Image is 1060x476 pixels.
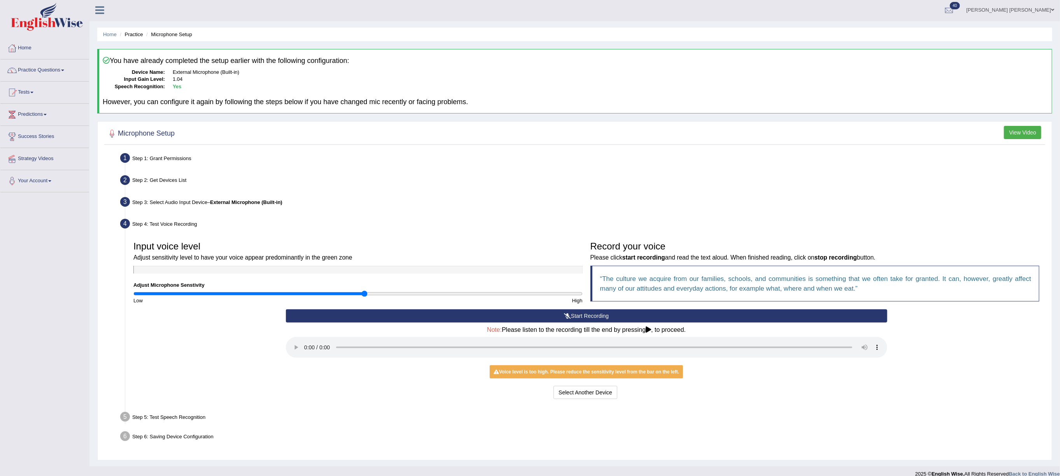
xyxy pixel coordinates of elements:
[130,297,358,304] div: Low
[286,309,887,323] button: Start Recording
[117,173,1048,190] div: Step 2: Get Devices List
[173,84,181,89] b: Yes
[600,275,1032,292] q: The culture we acquire from our families, schools, and communities is something that we often tak...
[103,31,117,37] a: Home
[118,31,143,38] li: Practice
[0,126,89,145] a: Success Stories
[0,37,89,57] a: Home
[117,195,1048,212] div: Step 3: Select Audio Input Device
[286,326,887,333] h4: Please listen to the recording till the end by pressing , to proceed.
[0,59,89,79] a: Practice Questions
[117,151,1048,168] div: Step 1: Grant Permissions
[117,216,1048,234] div: Step 4: Test Voice Recording
[117,429,1048,446] div: Step 6: Saving Device Configuration
[103,69,165,76] dt: Device Name:
[622,254,665,261] b: start recording
[103,83,165,91] dt: Speech Recognition:
[0,170,89,190] a: Your Account
[487,326,502,333] span: Note:
[590,254,876,261] small: Please click and read the text aloud. When finished reading, click on button.
[117,410,1048,427] div: Step 5: Test Speech Recognition
[103,57,1048,65] h4: You have already completed the setup earlier with the following configuration:
[358,297,586,304] div: High
[590,241,1040,262] h3: Record your voice
[106,128,175,139] h2: Microphone Setup
[103,76,165,83] dt: Input Gain Level:
[133,241,583,262] h3: Input voice level
[1004,126,1041,139] button: View Video
[0,148,89,167] a: Strategy Videos
[0,82,89,101] a: Tests
[133,281,205,289] label: Adjust Microphone Senstivity
[144,31,192,38] li: Microphone Setup
[490,365,683,378] div: Voice level is too high. Please reduce the sensitivity level from the bar on the left.
[133,254,352,261] small: Adjust sensitivity level to have your voice appear predominantly in the green zone
[173,69,1048,76] dd: External Microphone (Built-in)
[207,199,282,205] span: –
[210,199,282,205] b: External Microphone (Built-in)
[0,104,89,123] a: Predictions
[173,76,1048,83] dd: 1.04
[950,2,960,9] span: 40
[815,254,857,261] b: stop recording
[103,98,1048,106] h4: However, you can configure it again by following the steps below if you have changed mic recently...
[554,386,617,399] button: Select Another Device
